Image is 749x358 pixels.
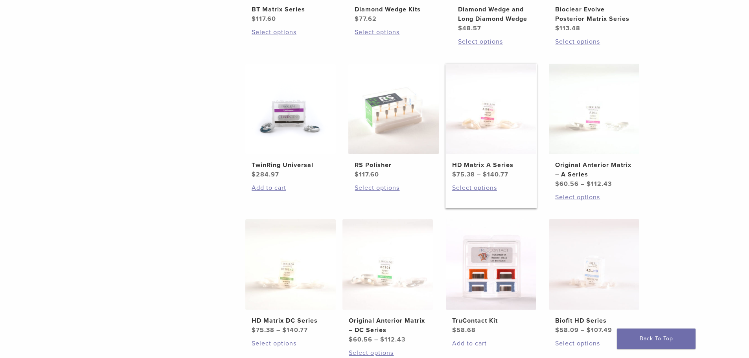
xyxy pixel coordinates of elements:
[245,64,337,179] a: TwinRing UniversalTwinRing Universal $284.97
[458,24,462,32] span: $
[549,64,639,154] img: Original Anterior Matrix - A Series
[452,183,530,193] a: Select options for “HD Matrix A Series”
[549,219,639,310] img: Biofit HD Series
[555,180,579,188] bdi: 60.56
[355,5,432,14] h2: Diamond Wedge Kits
[581,180,585,188] span: –
[380,336,405,343] bdi: 112.43
[581,326,585,334] span: –
[483,171,487,178] span: $
[252,326,256,334] span: $
[555,316,633,325] h2: Biofit HD Series
[445,219,537,335] a: TruContact KitTruContact Kit $58.68
[555,180,559,188] span: $
[458,24,481,32] bdi: 48.57
[555,37,633,46] a: Select options for “Bioclear Evolve Posterior Matrix Series”
[342,219,434,344] a: Original Anterior Matrix - DC SeriesOriginal Anterior Matrix – DC Series
[252,171,279,178] bdi: 284.97
[587,180,591,188] span: $
[555,326,559,334] span: $
[252,160,329,170] h2: TwinRing Universal
[252,326,274,334] bdi: 75.38
[245,219,336,310] img: HD Matrix DC Series
[446,219,536,310] img: TruContact Kit
[349,336,372,343] bdi: 60.56
[446,64,536,154] img: HD Matrix A Series
[252,5,329,14] h2: BT Matrix Series
[245,219,337,335] a: HD Matrix DC SeriesHD Matrix DC Series
[252,15,256,23] span: $
[355,171,359,178] span: $
[252,183,329,193] a: Add to cart: “TwinRing Universal”
[355,15,377,23] bdi: 77.62
[548,219,640,335] a: Biofit HD SeriesBiofit HD Series
[555,339,633,348] a: Select options for “Biofit HD Series”
[555,5,633,24] h2: Bioclear Evolve Posterior Matrix Series
[548,64,640,189] a: Original Anterior Matrix - A SeriesOriginal Anterior Matrix – A Series
[252,171,256,178] span: $
[252,15,276,23] bdi: 117.60
[445,64,537,179] a: HD Matrix A SeriesHD Matrix A Series
[355,183,432,193] a: Select options for “RS Polisher”
[452,160,530,170] h2: HD Matrix A Series
[452,326,456,334] span: $
[374,336,378,343] span: –
[452,339,530,348] a: Add to cart: “TruContact Kit”
[555,24,580,32] bdi: 113.48
[342,219,433,310] img: Original Anterior Matrix - DC Series
[282,326,287,334] span: $
[349,316,427,335] h2: Original Anterior Matrix – DC Series
[477,171,481,178] span: –
[348,64,440,179] a: RS PolisherRS Polisher $117.60
[452,171,475,178] bdi: 75.38
[555,326,579,334] bdi: 58.09
[452,316,530,325] h2: TruContact Kit
[617,329,696,349] a: Back To Top
[245,64,336,154] img: TwinRing Universal
[458,37,536,46] a: Select options for “Diamond Wedge and Long Diamond Wedge”
[276,326,280,334] span: –
[483,171,508,178] bdi: 140.77
[355,28,432,37] a: Select options for “Diamond Wedge Kits”
[355,160,432,170] h2: RS Polisher
[587,180,612,188] bdi: 112.43
[355,15,359,23] span: $
[555,193,633,202] a: Select options for “Original Anterior Matrix - A Series”
[252,339,329,348] a: Select options for “HD Matrix DC Series”
[349,336,353,343] span: $
[282,326,308,334] bdi: 140.77
[355,171,379,178] bdi: 117.60
[587,326,591,334] span: $
[587,326,612,334] bdi: 107.49
[452,171,456,178] span: $
[555,160,633,179] h2: Original Anterior Matrix – A Series
[349,348,427,358] a: Select options for “Original Anterior Matrix - DC Series”
[252,28,329,37] a: Select options for “BT Matrix Series”
[458,5,536,24] h2: Diamond Wedge and Long Diamond Wedge
[555,24,559,32] span: $
[452,326,476,334] bdi: 58.68
[380,336,385,343] span: $
[252,316,329,325] h2: HD Matrix DC Series
[348,64,439,154] img: RS Polisher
